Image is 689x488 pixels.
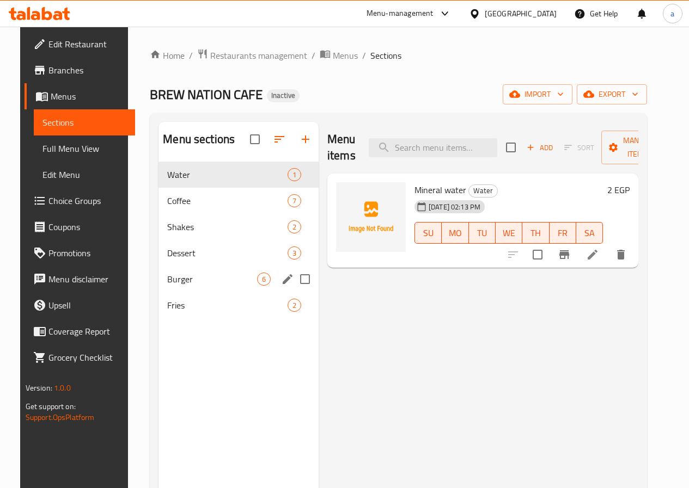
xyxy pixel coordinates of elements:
[554,225,572,241] span: FR
[369,138,497,157] input: search
[608,242,634,268] button: delete
[48,299,126,312] span: Upsell
[446,225,464,241] span: MO
[288,246,301,260] div: items
[210,49,307,62] span: Restaurants management
[576,222,603,244] button: SA
[34,109,135,135] a: Sections
[267,89,300,102] div: Inactive
[167,220,288,233] span: Shakes
[25,292,135,318] a: Upsell
[26,410,95,424] a: Support.OpsPlatform
[150,48,647,63] nav: breadcrumb
[557,139,601,156] span: Select section first
[25,188,135,214] a: Choice Groups
[312,49,315,62] li: /
[288,248,301,258] span: 3
[288,222,301,232] span: 2
[150,49,185,62] a: Home
[48,38,126,51] span: Edit Restaurant
[607,182,630,197] h6: 2 EGP
[279,271,296,287] button: edit
[25,214,135,240] a: Coupons
[522,139,557,156] span: Add item
[333,49,358,62] span: Menus
[550,222,576,244] button: FR
[424,202,485,212] span: [DATE] 02:13 PM
[158,157,319,323] nav: Menu sections
[327,131,356,164] h2: Menu items
[34,162,135,188] a: Edit Menu
[158,240,319,266] div: Dessert3
[288,220,301,233] div: items
[34,135,135,162] a: Full Menu View
[51,90,126,103] span: Menus
[522,222,549,244] button: TH
[503,84,572,104] button: import
[288,170,301,180] span: 1
[473,225,491,241] span: TU
[469,222,496,244] button: TU
[586,88,638,101] span: export
[48,194,126,207] span: Choice Groups
[25,83,135,109] a: Menus
[48,246,126,260] span: Promotions
[551,242,577,268] button: Branch-specific-item
[167,246,288,260] span: Dessert
[414,222,442,244] button: SU
[167,194,288,207] span: Coffee
[292,126,319,152] button: Add section
[48,325,126,338] span: Coverage Report
[469,184,497,197] span: Water
[500,225,518,241] span: WE
[257,273,271,286] div: items
[158,188,319,214] div: Coffee7
[526,243,549,266] span: Select to update
[267,91,300,100] span: Inactive
[150,82,263,107] span: BREW NATION CAFE
[527,225,545,241] span: TH
[25,344,135,370] a: Grocery Checklist
[26,399,76,413] span: Get support on:
[610,134,666,161] span: Manage items
[288,168,301,181] div: items
[243,128,266,151] span: Select all sections
[586,248,599,261] a: Edit menu item
[601,131,674,164] button: Manage items
[581,225,599,241] span: SA
[25,31,135,57] a: Edit Restaurant
[42,168,126,181] span: Edit Menu
[522,139,557,156] button: Add
[499,136,522,159] span: Select section
[167,168,288,181] span: Water
[42,142,126,155] span: Full Menu View
[258,274,270,285] span: 6
[496,222,522,244] button: WE
[525,141,554,154] span: Add
[167,299,288,312] span: Fries
[367,7,434,20] div: Menu-management
[25,240,135,266] a: Promotions
[48,64,126,77] span: Branches
[26,381,52,395] span: Version:
[670,8,674,20] span: a
[25,266,135,292] a: Menu disclaimer
[266,126,292,152] span: Sort sections
[158,214,319,240] div: Shakes2
[48,220,126,233] span: Coupons
[48,351,126,364] span: Grocery Checklist
[158,292,319,318] div: Fries2
[25,57,135,83] a: Branches
[25,318,135,344] a: Coverage Report
[42,116,126,129] span: Sections
[468,184,498,197] div: Water
[370,49,401,62] span: Sections
[320,48,358,63] a: Menus
[485,8,557,20] div: [GEOGRAPHIC_DATA]
[362,49,366,62] li: /
[158,266,319,292] div: Burger6edit
[197,48,307,63] a: Restaurants management
[189,49,193,62] li: /
[288,300,301,311] span: 2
